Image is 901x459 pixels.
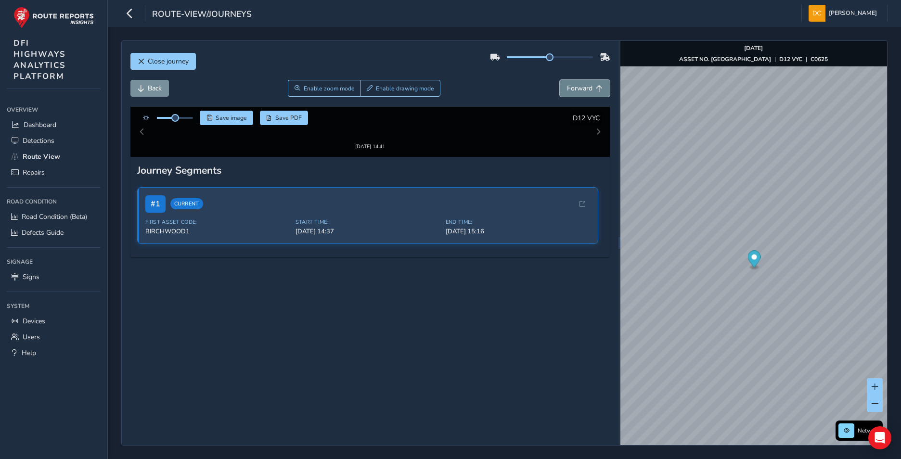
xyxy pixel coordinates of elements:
div: System [7,299,101,313]
button: Close journey [130,53,196,70]
div: Signage [7,255,101,269]
span: Dashboard [24,120,56,129]
div: Open Intercom Messenger [868,426,891,449]
span: DFI HIGHWAYS ANALYTICS PLATFORM [13,38,66,82]
div: [DATE] 14:41 [341,130,399,138]
span: Save PDF [275,114,302,122]
strong: [DATE] [744,44,763,52]
span: Devices [23,317,45,326]
span: [PERSON_NAME] [829,5,877,22]
a: Devices [7,313,101,329]
span: Defects Guide [22,228,64,237]
span: Save image [216,114,247,122]
a: Dashboard [7,117,101,133]
button: [PERSON_NAME] [809,5,880,22]
img: Thumbnail frame [341,121,399,130]
span: D12 VYC [573,114,600,123]
span: route-view/journeys [152,8,252,22]
span: Enable drawing mode [376,85,434,92]
a: Defects Guide [7,225,101,241]
a: Detections [7,133,101,149]
strong: ASSET NO. [GEOGRAPHIC_DATA] [679,55,771,63]
span: Back [148,84,162,93]
span: Network [858,427,880,434]
span: BIRCHWOOD1 [145,218,290,227]
a: Help [7,345,101,361]
div: Overview [7,102,101,117]
span: Users [23,332,40,342]
strong: D12 VYC [779,55,802,63]
span: Enable zoom mode [304,85,355,92]
span: Current [170,190,203,201]
img: rr logo [13,7,94,28]
button: Zoom [288,80,360,97]
span: Route View [23,152,60,161]
div: Journey Segments [137,155,604,168]
a: Signs [7,269,101,285]
div: | | [679,55,828,63]
button: Draw [360,80,441,97]
span: First Asset Code: [145,210,290,217]
button: Forward [560,80,610,97]
span: Signs [23,272,39,281]
span: Forward [567,84,592,93]
span: Detections [23,136,54,145]
span: Start Time: [296,210,440,217]
span: End Time: [446,210,590,217]
div: Road Condition [7,194,101,209]
a: Users [7,329,101,345]
span: Help [22,348,36,357]
span: Close journey [148,57,189,66]
span: Repairs [23,168,45,177]
span: [DATE] 15:16 [446,218,590,227]
a: Road Condition (Beta) [7,209,101,225]
strong: C0625 [811,55,828,63]
button: Save [200,111,253,125]
img: diamond-layout [809,5,825,22]
span: Road Condition (Beta) [22,212,87,221]
span: [DATE] 14:37 [296,218,440,227]
span: # 1 [145,187,166,204]
div: Map marker [747,251,760,270]
a: Repairs [7,165,101,180]
button: Back [130,80,169,97]
a: Route View [7,149,101,165]
button: PDF [260,111,309,125]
